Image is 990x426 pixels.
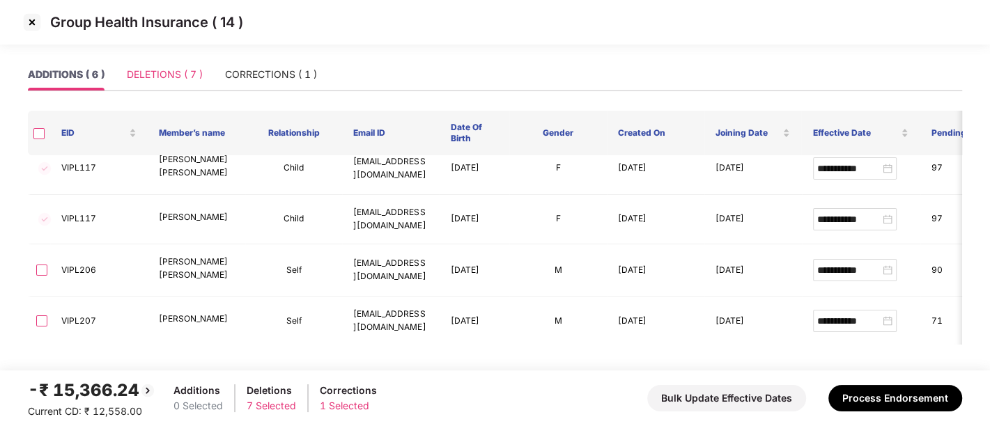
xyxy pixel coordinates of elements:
td: Child [245,195,343,244]
div: Corrections [320,383,377,398]
th: Email ID [342,111,440,155]
button: Bulk Update Effective Dates [647,385,806,411]
td: [DATE] [607,142,704,195]
td: M [509,244,607,297]
div: 7 Selected [247,398,296,413]
th: EID [50,111,148,155]
img: svg+xml;base64,PHN2ZyBpZD0iVGljay0zMngzMiIgeG1sbnM9Imh0dHA6Ly93d3cudzMub3JnLzIwMDAvc3ZnIiB3aWR0aD... [36,211,53,228]
div: CORRECTIONS ( 1 ) [225,67,317,82]
td: [DATE] [607,244,704,297]
td: [DATE] [704,297,802,346]
div: Deletions [247,383,296,398]
td: Self [245,244,343,297]
img: svg+xml;base64,PHN2ZyBpZD0iQ3Jvc3MtMzJ4MzIiIHhtbG5zPSJodHRwOi8vd3d3LnczLm9yZy8yMDAwL3N2ZyIgd2lkdG... [21,11,43,33]
span: Joining Date [716,127,780,139]
div: -₹ 15,366.24 [28,377,156,404]
td: Child [245,142,343,195]
div: ADDITIONS ( 6 ) [28,67,105,82]
td: [DATE] [704,195,802,244]
td: [EMAIL_ADDRESS][DOMAIN_NAME] [342,244,440,297]
img: svg+xml;base64,PHN2ZyBpZD0iQmFjay0yMHgyMCIgeG1sbnM9Imh0dHA6Ly93d3cudzMub3JnLzIwMDAvc3ZnIiB3aWR0aD... [139,382,156,399]
td: [DATE] [440,297,509,346]
td: [DATE] [607,297,704,346]
th: Gender [509,111,607,155]
p: [PERSON_NAME] [PERSON_NAME] [159,255,234,282]
td: VIPL207 [50,297,148,346]
td: [DATE] [607,195,704,244]
img: svg+xml;base64,PHN2ZyBpZD0iVGljay0zMngzMiIgeG1sbnM9Imh0dHA6Ly93d3cudzMub3JnLzIwMDAvc3ZnIiB3aWR0aD... [36,160,53,177]
p: [PERSON_NAME] [159,313,234,326]
td: [EMAIL_ADDRESS][DOMAIN_NAME] [342,297,440,346]
th: Effective Date [801,111,920,155]
td: [DATE] [440,244,509,297]
span: Effective Date [812,127,898,139]
p: [PERSON_NAME] [PERSON_NAME] [159,153,234,180]
th: Relationship [245,111,343,155]
td: M [509,297,607,346]
td: VIPL206 [50,244,148,297]
th: Joining Date [704,111,802,155]
button: Process Endorsement [828,385,962,411]
th: Date Of Birth [440,111,509,155]
th: Member’s name [148,111,245,155]
td: F [509,142,607,195]
div: 1 Selected [320,398,377,413]
div: DELETIONS ( 7 ) [127,67,203,82]
td: [DATE] [704,142,802,195]
td: [EMAIL_ADDRESS][DOMAIN_NAME] [342,195,440,244]
td: [DATE] [440,142,509,195]
th: Created On [607,111,704,155]
td: [DATE] [440,195,509,244]
p: [PERSON_NAME] [159,211,234,224]
td: VIPL117 [50,142,148,195]
div: Additions [173,383,223,398]
td: F [509,195,607,244]
div: 0 Selected [173,398,223,413]
p: Group Health Insurance ( 14 ) [50,14,243,31]
td: [EMAIL_ADDRESS][DOMAIN_NAME] [342,142,440,195]
td: Self [245,297,343,346]
td: [DATE] [704,244,802,297]
span: Current CD: ₹ 12,558.00 [28,405,142,417]
td: VIPL117 [50,195,148,244]
span: EID [61,127,126,139]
